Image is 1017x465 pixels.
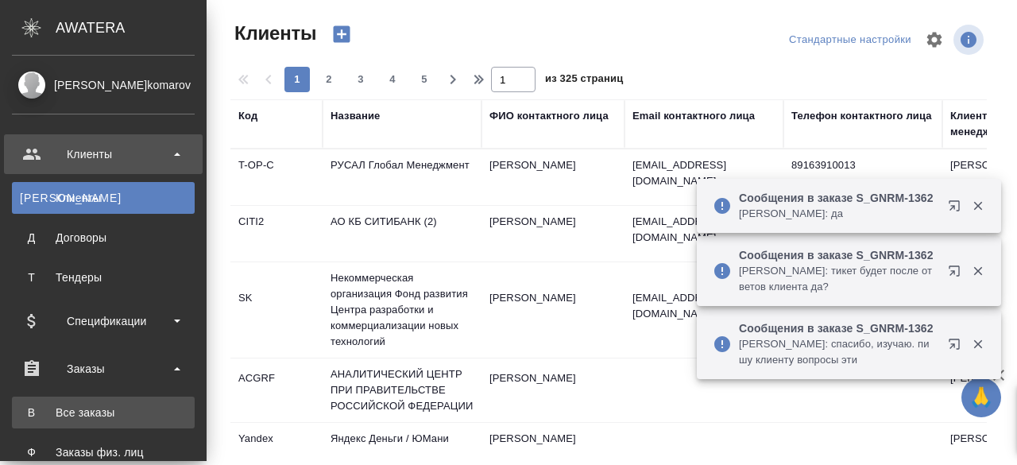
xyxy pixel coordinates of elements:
button: 3 [348,67,373,92]
button: Открыть в новой вкладке [938,255,976,293]
div: Все заказы [20,405,187,420]
a: ДДоговоры [12,222,195,254]
span: Настроить таблицу [915,21,953,59]
div: Заказы физ. лиц [20,444,187,460]
button: 2 [316,67,342,92]
button: Открыть в новой вкладке [938,190,976,228]
button: 4 [380,67,405,92]
button: Закрыть [961,337,994,351]
div: split button [785,28,915,52]
div: AWATERA [56,12,207,44]
td: РУСАЛ Глобал Менеджмент [323,149,481,205]
td: АНАЛИТИЧЕСКИЙ ЦЕНТР ПРИ ПРАВИТЕЛЬСТВЕ РОССИЙСКОЙ ФЕДЕРАЦИИ [323,358,481,422]
td: [PERSON_NAME] [481,206,625,262]
button: Создать [323,21,361,48]
span: из 325 страниц [545,69,623,92]
td: [PERSON_NAME] [481,362,625,418]
div: Телефон контактного лица [791,108,932,124]
div: Клиенты [12,142,195,166]
div: ФИО контактного лица [489,108,609,124]
td: ACGRF [230,362,323,418]
button: 5 [412,67,437,92]
div: Тендеры [20,269,187,285]
p: Сообщения в заказе S_GNRM-1362 [739,190,938,206]
p: [EMAIL_ADDRESS][DOMAIN_NAME] [632,157,775,189]
p: [EMAIL_ADDRESS][DOMAIN_NAME] [632,214,775,246]
p: Сообщения в заказе S_GNRM-1362 [739,320,938,336]
div: Код [238,108,257,124]
td: CITI2 [230,206,323,262]
p: [EMAIL_ADDRESS][DOMAIN_NAME] [632,290,775,322]
button: Закрыть [961,199,994,213]
button: Открыть в новой вкладке [938,328,976,366]
span: Посмотреть информацию [953,25,987,55]
div: Email контактного лица [632,108,755,124]
a: ВВсе заказы [12,397,195,428]
span: 4 [380,72,405,87]
div: Клиенты [20,190,187,206]
p: 89163910013 [791,157,934,173]
td: SK [230,282,323,338]
span: 2 [316,72,342,87]
a: ТТендеры [12,262,195,293]
p: [PERSON_NAME]: тикет будет после ответов клиента да? [739,263,938,295]
div: Заказы [12,357,195,381]
div: Договоры [20,230,187,246]
td: T-OP-C [230,149,323,205]
span: 5 [412,72,437,87]
a: [PERSON_NAME]Клиенты [12,182,195,214]
td: Некоммерческая организация Фонд развития Центра разработки и коммерциализации новых технологий [323,262,481,358]
p: [PERSON_NAME]: да [739,206,938,222]
span: 3 [348,72,373,87]
p: [PERSON_NAME]: спасибо, изучаю. пишу клиенту вопросы эти [739,336,938,368]
div: [PERSON_NAME]komarov [12,76,195,94]
p: Сообщения в заказе S_GNRM-1362 [739,247,938,263]
div: Спецификации [12,309,195,333]
span: Клиенты [230,21,316,46]
td: АО КБ СИТИБАНК (2) [323,206,481,262]
td: [PERSON_NAME] [481,282,625,338]
div: Название [331,108,380,124]
td: [PERSON_NAME] [481,149,625,205]
button: Закрыть [961,264,994,278]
